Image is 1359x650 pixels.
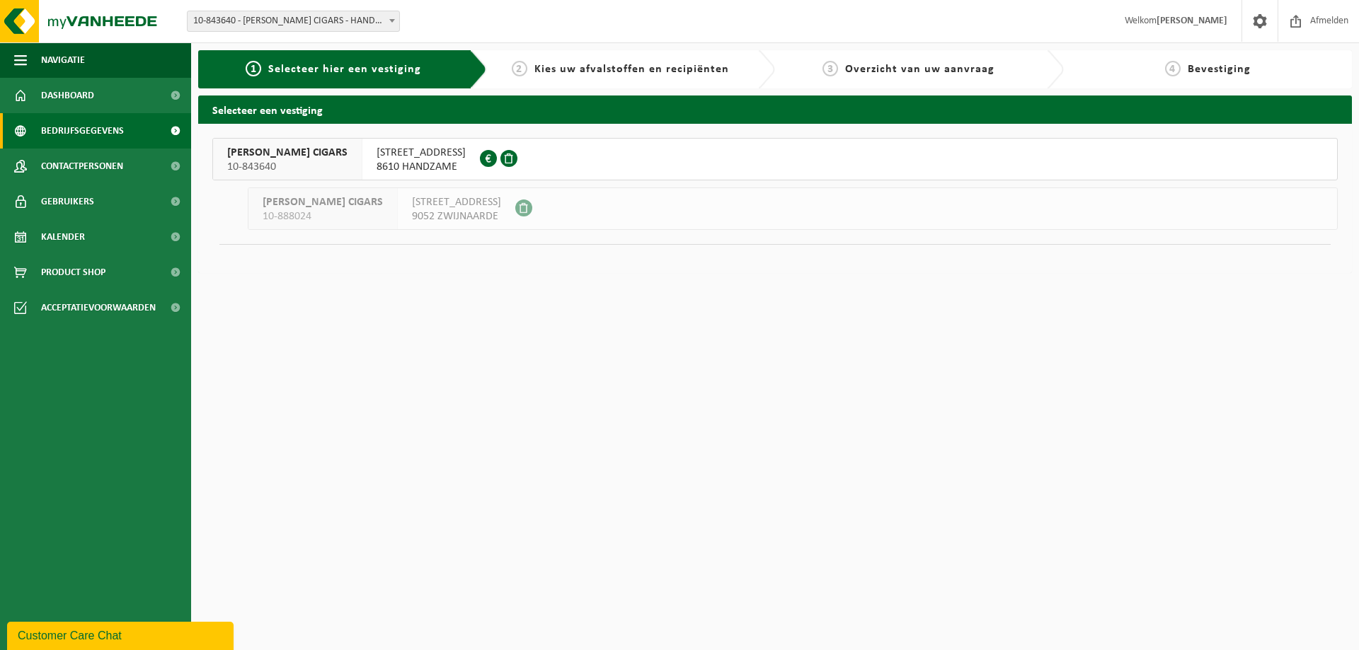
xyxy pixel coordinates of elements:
[246,61,261,76] span: 1
[534,64,729,75] span: Kies uw afvalstoffen en recipiënten
[41,42,85,78] span: Navigatie
[377,146,466,160] span: [STREET_ADDRESS]
[41,290,156,325] span: Acceptatievoorwaarden
[377,160,466,174] span: 8610 HANDZAME
[412,195,501,209] span: [STREET_ADDRESS]
[227,160,348,174] span: 10-843640
[412,209,501,224] span: 9052 ZWIJNAARDE
[41,78,94,113] span: Dashboard
[822,61,838,76] span: 3
[1165,61,1181,76] span: 4
[263,195,383,209] span: [PERSON_NAME] CIGARS
[268,64,421,75] span: Selecteer hier een vestiging
[227,146,348,160] span: [PERSON_NAME] CIGARS
[845,64,994,75] span: Overzicht van uw aanvraag
[1157,16,1227,26] strong: [PERSON_NAME]
[7,619,236,650] iframe: chat widget
[41,255,105,290] span: Product Shop
[212,138,1338,180] button: [PERSON_NAME] CIGARS 10-843640 [STREET_ADDRESS]8610 HANDZAME
[41,113,124,149] span: Bedrijfsgegevens
[188,11,399,31] span: 10-843640 - J. CORTÈS CIGARS - HANDZAME
[263,209,383,224] span: 10-888024
[41,149,123,184] span: Contactpersonen
[198,95,1352,123] h2: Selecteer een vestiging
[1188,64,1251,75] span: Bevestiging
[187,11,400,32] span: 10-843640 - J. CORTÈS CIGARS - HANDZAME
[41,184,94,219] span: Gebruikers
[41,219,85,255] span: Kalender
[512,61,527,76] span: 2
